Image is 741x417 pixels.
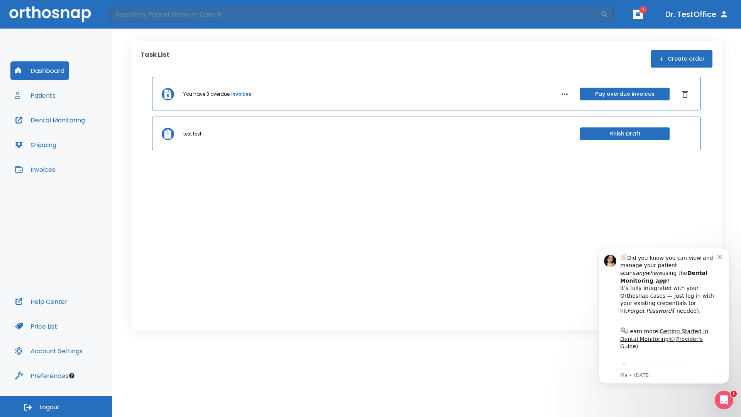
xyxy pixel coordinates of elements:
[580,88,670,100] button: Pay overdue invoices
[231,91,251,98] a: invoices
[10,366,73,385] button: Preferences
[183,131,201,137] p: test test
[580,127,670,140] button: Finish Draft
[10,342,87,360] button: Account Settings
[587,238,741,413] iframe: Intercom notifications message
[639,6,647,14] span: 1
[10,317,62,336] button: Price List
[39,403,60,412] span: Logout
[10,111,90,129] button: Dental Monitoring
[10,136,61,154] button: Shipping
[68,372,75,379] div: Tooltip anchor
[651,50,712,68] button: Create order
[110,7,601,22] input: Search by Patient Name or Case #
[9,6,91,22] img: Orthosnap
[10,292,72,311] button: Help Center
[10,86,60,105] button: Patients
[731,391,737,397] span: 1
[662,7,732,21] button: Dr. TestOffice
[140,50,169,68] p: Task List
[10,160,60,179] button: Invoices
[679,88,691,100] button: Dismiss
[10,61,69,80] button: Dashboard
[183,91,230,98] p: You have 3 overdue
[715,391,733,409] iframe: Intercom live chat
